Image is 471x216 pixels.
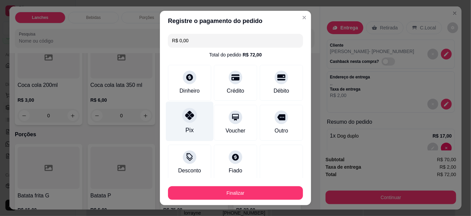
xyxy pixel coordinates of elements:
[209,51,262,58] div: Total do pedido
[172,34,299,47] input: Ex.: hambúrguer de cordeiro
[168,186,303,200] button: Finalizar
[243,51,262,58] div: R$ 72,00
[179,87,200,95] div: Dinheiro
[178,167,201,175] div: Desconto
[227,87,244,95] div: Crédito
[186,126,194,135] div: Pix
[226,127,246,135] div: Voucher
[275,127,288,135] div: Outro
[274,87,289,95] div: Débito
[299,12,310,23] button: Close
[229,167,242,175] div: Fiado
[160,11,311,31] header: Registre o pagamento do pedido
